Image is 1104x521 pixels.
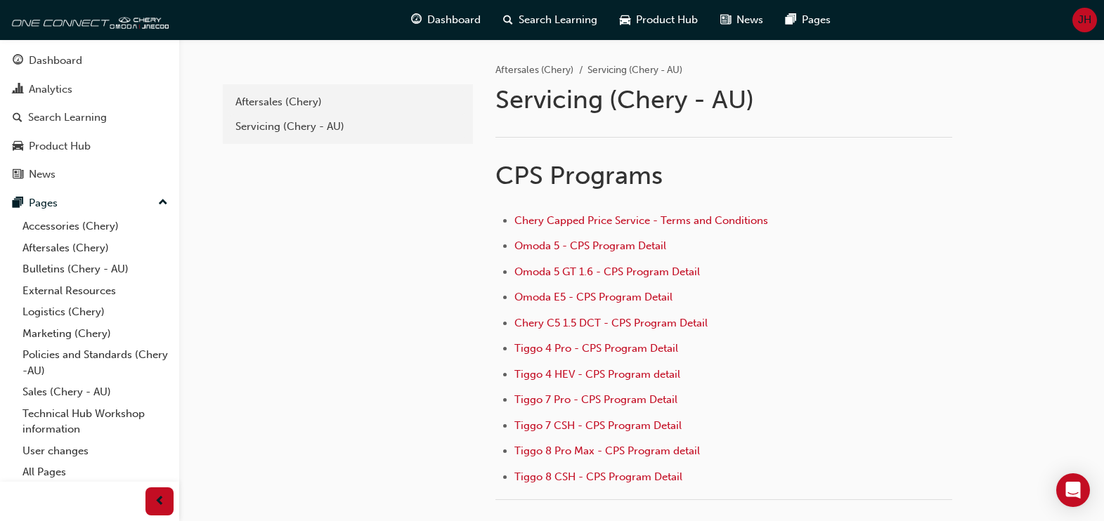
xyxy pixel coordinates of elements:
div: Servicing (Chery - AU) [235,119,460,135]
a: Marketing (Chery) [17,323,174,345]
span: News [736,12,763,28]
a: Tiggo 4 Pro - CPS Program Detail [514,342,678,355]
a: User changes [17,440,174,462]
span: Product Hub [636,12,698,28]
span: Pages [802,12,831,28]
a: Technical Hub Workshop information [17,403,174,440]
span: pages-icon [786,11,796,29]
span: car-icon [620,11,630,29]
button: JH [1072,8,1097,32]
a: News [6,161,174,187]
a: Aftersales (Chery) [17,237,174,259]
a: Accessories (Chery) [17,216,174,237]
a: Search Learning [6,105,174,131]
a: Policies and Standards (Chery -AU) [17,344,174,381]
button: DashboardAnalyticsSearch LearningProduct HubNews [6,45,174,190]
div: Open Intercom Messenger [1056,473,1090,507]
a: All Pages [17,461,174,483]
a: Omoda E5 - CPS Program Detail [514,291,673,303]
a: Servicing (Chery - AU) [228,114,467,139]
a: Tiggo 8 Pro Max - CPS Program detail [514,444,700,457]
img: oneconnect [7,6,169,34]
h1: Servicing (Chery - AU) [495,84,956,115]
a: Aftersales (Chery) [495,64,573,76]
span: search-icon [13,112,22,124]
span: CPS Programs [495,160,663,190]
span: guage-icon [13,55,23,67]
div: Pages [29,195,58,211]
li: Servicing (Chery - AU) [587,62,682,79]
span: prev-icon [155,493,165,510]
span: Search Learning [519,12,597,28]
span: JH [1078,12,1091,28]
a: Aftersales (Chery) [228,90,467,114]
a: Tiggo 8 CSH - CPS Program Detail [514,470,682,483]
a: Dashboard [6,48,174,74]
a: guage-iconDashboard [400,6,492,34]
span: car-icon [13,140,23,153]
div: Dashboard [29,53,82,69]
a: Tiggo 7 Pro - CPS Program Detail [514,393,677,406]
a: Tiggo 7 CSH - CPS Program Detail [514,419,682,432]
div: News [29,166,56,183]
a: search-iconSearch Learning [492,6,609,34]
div: Analytics [29,81,72,98]
span: guage-icon [411,11,422,29]
a: External Resources [17,280,174,302]
a: Tiggo 4 HEV - CPS Program detail [514,368,680,381]
a: Logistics (Chery) [17,301,174,323]
a: Chery C5 1.5 DCT - CPS Program Detail [514,317,708,329]
a: Sales (Chery - AU) [17,381,174,403]
span: pages-icon [13,197,23,210]
a: Omoda 5 - CPS Program Detail [514,239,666,252]
a: news-iconNews [709,6,774,34]
span: chart-icon [13,84,23,96]
button: Pages [6,190,174,216]
a: Chery Capped Price Service - Terms and Conditions [514,214,768,227]
span: news-icon [13,169,23,181]
span: Dashboard [427,12,481,28]
div: Search Learning [28,110,107,126]
a: Product Hub [6,133,174,159]
a: Bulletins (Chery - AU) [17,258,174,280]
a: Analytics [6,77,174,103]
a: car-iconProduct Hub [609,6,709,34]
a: Omoda 5 GT 1.6 - CPS Program Detail [514,265,700,278]
span: search-icon [503,11,513,29]
a: pages-iconPages [774,6,842,34]
div: Product Hub [29,138,91,154]
div: Aftersales (Chery) [235,94,460,110]
span: news-icon [720,11,731,29]
span: up-icon [158,194,168,212]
